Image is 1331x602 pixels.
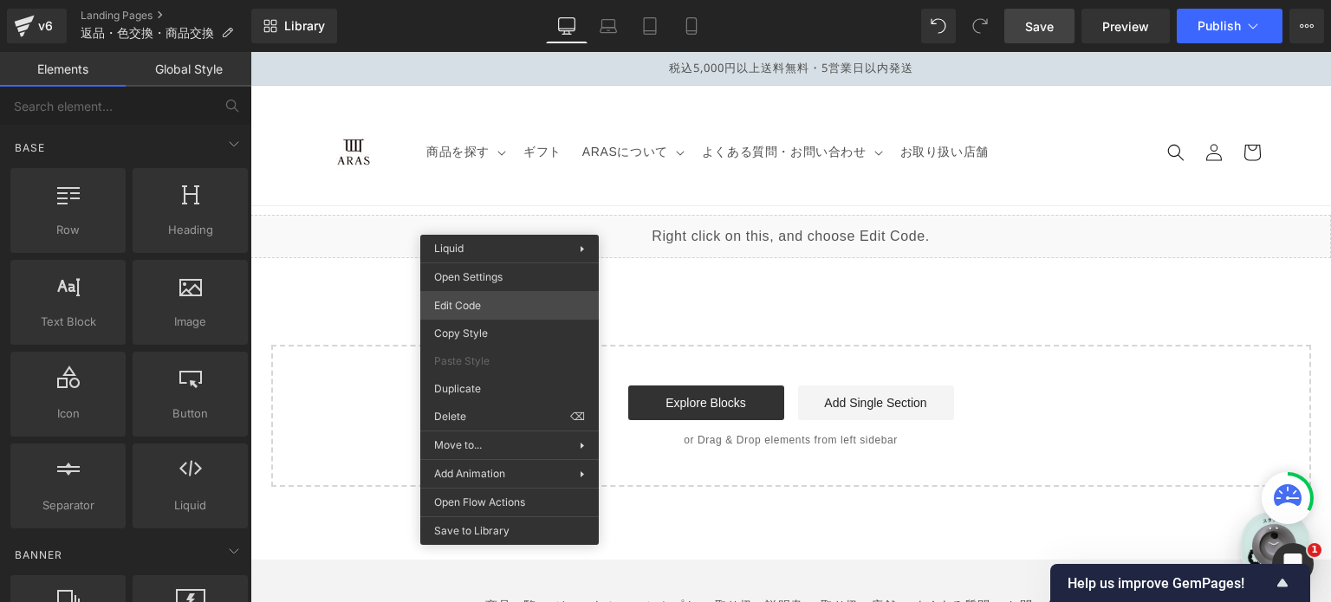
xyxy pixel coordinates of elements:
span: よくある質問・お問い合わせ [451,92,616,107]
span: Copy Style [434,326,585,341]
span: ホーム [44,432,75,446]
a: Landing Pages [81,9,251,23]
img: ARAS [64,71,142,130]
a: 取り扱い説明書 [464,539,553,569]
a: Laptop [588,9,629,43]
span: 商品を探す [176,92,239,107]
span: 税込5,000円以上送料無料・5営業日以内発送 [419,8,663,23]
a: ジャーナル [303,539,367,569]
a: Preview [1081,9,1170,43]
span: Edit Code [434,298,585,314]
button: Undo [921,9,956,43]
span: チャット [148,433,190,447]
a: Desktop [546,9,588,43]
span: Base [13,139,47,156]
span: ギフト [273,92,311,107]
button: Redo [963,9,997,43]
span: Preview [1102,17,1149,36]
iframe: Intercom live chat [1272,543,1314,585]
a: ホーム [5,406,114,450]
span: Row [16,221,120,239]
span: Duplicate [434,381,585,397]
a: よくある質問 [664,539,740,569]
span: Save [1025,17,1054,36]
span: Help us improve GemPages! [1068,575,1272,592]
button: Show survey - Help us improve GemPages! [1068,573,1293,593]
div: v6 [35,15,56,37]
span: Open Settings [434,269,585,285]
a: Add Single Section [548,333,704,368]
a: v6 [7,9,67,43]
a: 設定 [224,406,333,450]
a: Tablet [629,9,671,43]
span: ⌫ [570,409,585,424]
span: 1 [1308,543,1321,557]
span: Delete [434,409,570,424]
span: Separator [16,496,120,515]
span: 設定 [268,432,289,446]
button: More [1289,9,1324,43]
span: Open Flow Actions [434,495,585,510]
a: Mobile [671,9,712,43]
a: Global Style [126,52,251,87]
a: チャット [114,406,224,450]
span: Heading [138,221,243,239]
span: Publish [1198,19,1241,33]
span: Save to Library [434,523,585,539]
a: ギフト [263,81,321,118]
span: 返品・色交換・商品交換 [81,26,214,40]
span: お取り扱い店舗 [650,92,738,107]
span: Text Block [16,313,120,331]
a: Explore Blocks [378,333,534,368]
span: Banner [13,547,64,563]
a: コンセプト [384,539,447,569]
p: or Drag & Drop elements from left sidebar [49,382,1033,394]
span: Button [138,405,243,423]
a: ARAS [57,64,148,136]
a: 取り扱い店舗 [570,539,646,569]
summary: 検索 [906,81,945,120]
span: Liquid [138,496,243,515]
button: Publish [1177,9,1282,43]
span: Move to... [434,437,580,453]
span: ARASについて [332,92,418,107]
span: Add Animation [434,466,580,482]
summary: よくある質問・お問い合わせ [441,81,640,118]
a: お取り扱い店舗 [640,81,749,118]
span: Liquid [434,242,464,255]
summary: ARASについて [321,81,441,118]
span: Paste Style [434,353,585,369]
span: Image [138,313,243,331]
span: Library [284,18,325,34]
a: 商品一覧 [235,543,285,569]
a: New Library [251,9,337,43]
span: Icon [16,405,120,423]
summary: 商品を探す [166,81,263,118]
a: お問い合わせ [756,539,833,569]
